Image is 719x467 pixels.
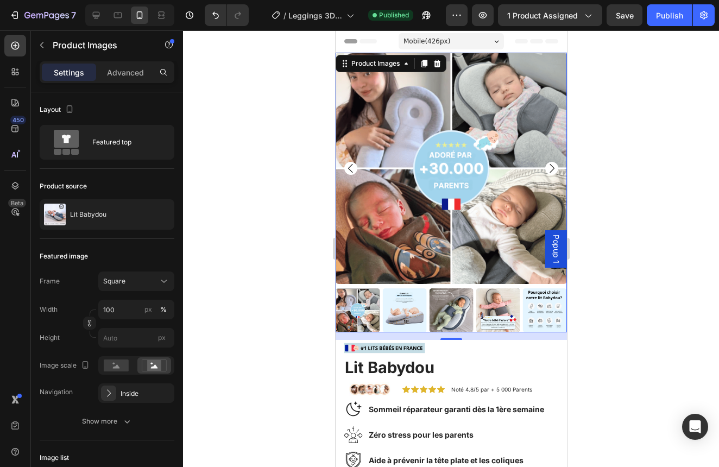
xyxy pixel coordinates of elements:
div: Image list [40,453,69,463]
p: 7 [71,9,76,22]
div: Publish [656,10,683,21]
div: Navigation [40,387,73,397]
div: Featured image [40,251,88,261]
span: px [158,333,166,342]
p: Product Images [53,39,145,52]
span: Save [616,11,634,20]
div: Layout [40,103,76,117]
button: Square [98,272,174,291]
input: px% [98,300,174,319]
label: Height [40,333,60,343]
iframe: Design area [336,30,567,467]
p: Settings [54,67,84,78]
img: product feature img [44,204,66,225]
button: 7 [4,4,81,26]
label: Frame [40,276,60,286]
div: Product source [40,181,87,191]
div: Inside [121,389,172,399]
span: / [283,10,286,21]
div: px [144,305,152,314]
button: px [157,303,170,316]
span: Square [103,276,125,286]
button: Publish [647,4,692,26]
button: 1 product assigned [498,4,602,26]
div: Beta [8,199,26,207]
p: Lit Babydou [70,211,106,218]
span: Leggings 3D Luveon [288,10,342,21]
button: Show more [40,412,174,431]
button: % [142,303,155,316]
div: 450 [10,116,26,124]
span: Published [379,10,409,20]
span: 1 product assigned [507,10,578,21]
div: Show more [82,416,133,427]
div: Featured top [92,130,159,155]
div: Undo/Redo [205,4,249,26]
p: Advanced [107,67,144,78]
div: Image scale [40,358,92,373]
div: % [160,305,167,314]
button: Save [607,4,642,26]
input: px [98,328,174,348]
label: Width [40,305,58,314]
div: Open Intercom Messenger [682,414,708,440]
